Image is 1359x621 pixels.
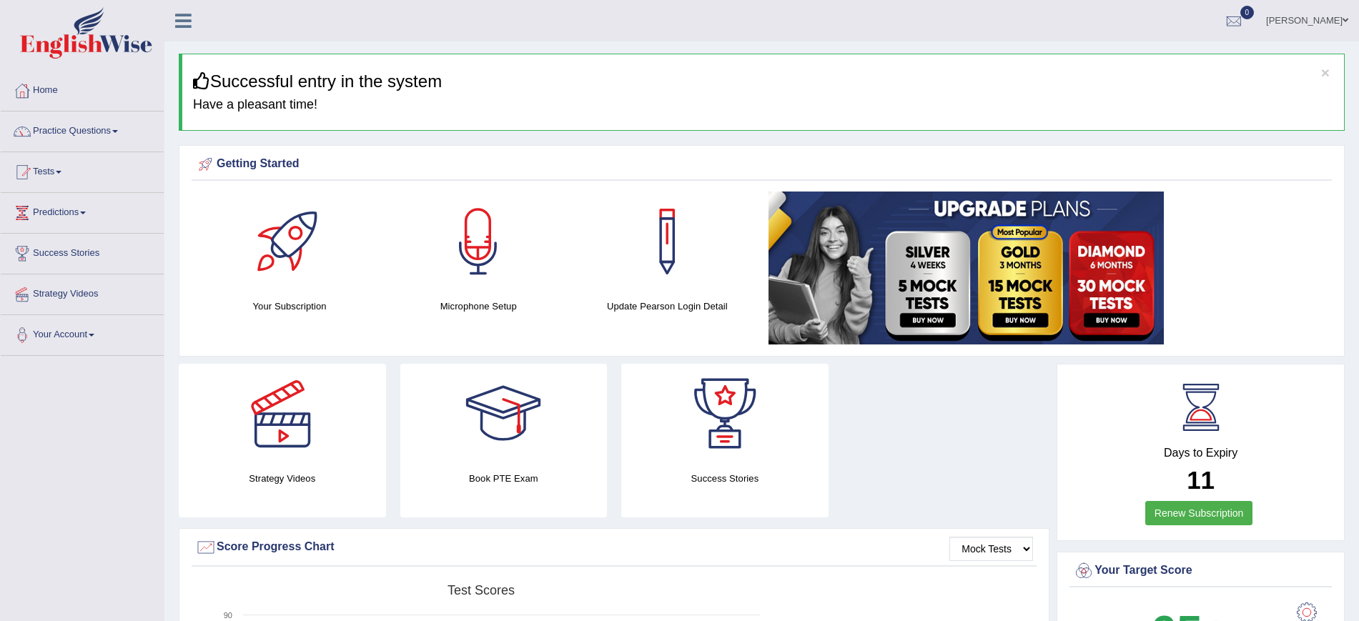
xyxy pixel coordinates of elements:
[391,299,565,314] h4: Microphone Setup
[1145,501,1253,525] a: Renew Subscription
[1,71,164,106] a: Home
[1187,466,1215,494] b: 11
[1,193,164,229] a: Predictions
[769,192,1164,344] img: small5.jpg
[1073,447,1328,459] h4: Days to Expiry
[179,471,386,486] h4: Strategy Videos
[1,234,164,269] a: Success Stories
[224,611,232,620] text: 90
[1,152,164,188] a: Tests
[195,537,1033,558] div: Score Progress Chart
[400,471,608,486] h4: Book PTE Exam
[1240,6,1255,19] span: 0
[193,98,1333,112] h4: Have a pleasant time!
[1073,560,1328,582] div: Your Target Score
[193,72,1333,91] h3: Successful entry in the system
[1,111,164,147] a: Practice Questions
[621,471,829,486] h4: Success Stories
[195,154,1328,175] div: Getting Started
[580,299,754,314] h4: Update Pearson Login Detail
[202,299,377,314] h4: Your Subscription
[1,274,164,310] a: Strategy Videos
[448,583,515,597] tspan: Test scores
[1,315,164,351] a: Your Account
[1321,65,1330,80] button: ×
